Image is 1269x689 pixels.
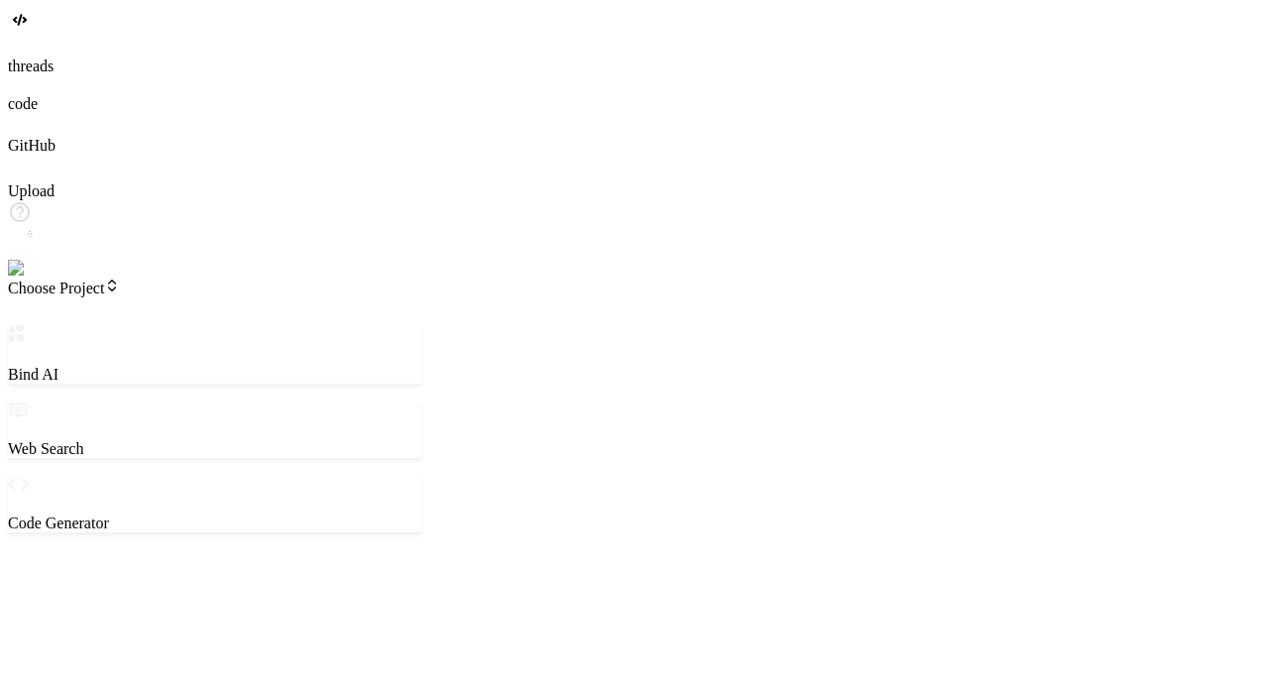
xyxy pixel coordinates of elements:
label: GitHub [8,137,56,154]
p: Web Search [8,440,421,458]
p: Code Generator [8,515,421,532]
p: Bind AI [8,366,421,384]
label: code [8,95,38,112]
label: Upload [8,182,55,199]
span: Choose Project [8,280,120,296]
label: threads [8,57,54,74]
img: settings [8,260,72,278]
